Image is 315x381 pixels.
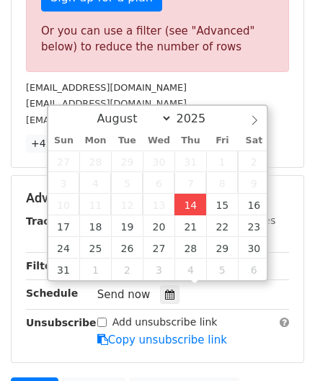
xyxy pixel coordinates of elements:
[97,288,151,301] span: Send now
[48,215,80,237] span: August 17, 2025
[206,172,238,194] span: August 8, 2025
[206,237,238,259] span: August 29, 2025
[143,194,174,215] span: August 13, 2025
[206,136,238,145] span: Fri
[41,23,274,55] div: Or you can use a filter (see "Advanced" below) to reduce the number of rows
[26,287,78,299] strong: Schedule
[48,136,80,145] span: Sun
[111,215,143,237] span: August 19, 2025
[206,215,238,237] span: August 22, 2025
[238,237,270,259] span: August 30, 2025
[79,136,111,145] span: Mon
[48,194,80,215] span: August 10, 2025
[79,237,111,259] span: August 25, 2025
[174,215,206,237] span: August 21, 2025
[172,112,224,125] input: Year
[79,194,111,215] span: August 11, 2025
[174,259,206,280] span: September 4, 2025
[26,317,97,328] strong: Unsubscribe
[143,259,174,280] span: September 3, 2025
[238,215,270,237] span: August 23, 2025
[26,190,289,206] h5: Advanced
[238,151,270,172] span: August 2, 2025
[238,136,270,145] span: Sat
[111,151,143,172] span: July 29, 2025
[97,333,227,346] a: Copy unsubscribe link
[238,194,270,215] span: August 16, 2025
[79,215,111,237] span: August 18, 2025
[174,151,206,172] span: July 31, 2025
[111,136,143,145] span: Tue
[48,151,80,172] span: July 27, 2025
[238,259,270,280] span: September 6, 2025
[112,315,218,330] label: Add unsubscribe link
[143,136,174,145] span: Wed
[111,172,143,194] span: August 5, 2025
[26,115,187,125] small: [EMAIL_ADDRESS][DOMAIN_NAME]
[174,194,206,215] span: August 14, 2025
[206,259,238,280] span: September 5, 2025
[238,172,270,194] span: August 9, 2025
[48,237,80,259] span: August 24, 2025
[79,259,111,280] span: September 1, 2025
[26,215,74,227] strong: Tracking
[174,237,206,259] span: August 28, 2025
[243,312,315,381] iframe: Chat Widget
[26,98,187,109] small: [EMAIL_ADDRESS][DOMAIN_NAME]
[111,259,143,280] span: September 2, 2025
[143,151,174,172] span: July 30, 2025
[26,135,86,153] a: +47 more
[206,194,238,215] span: August 15, 2025
[48,172,80,194] span: August 3, 2025
[174,136,206,145] span: Thu
[26,260,63,272] strong: Filters
[143,215,174,237] span: August 20, 2025
[111,194,143,215] span: August 12, 2025
[111,237,143,259] span: August 26, 2025
[143,172,174,194] span: August 6, 2025
[143,237,174,259] span: August 27, 2025
[26,82,187,93] small: [EMAIL_ADDRESS][DOMAIN_NAME]
[79,151,111,172] span: July 28, 2025
[79,172,111,194] span: August 4, 2025
[174,172,206,194] span: August 7, 2025
[48,259,80,280] span: August 31, 2025
[206,151,238,172] span: August 1, 2025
